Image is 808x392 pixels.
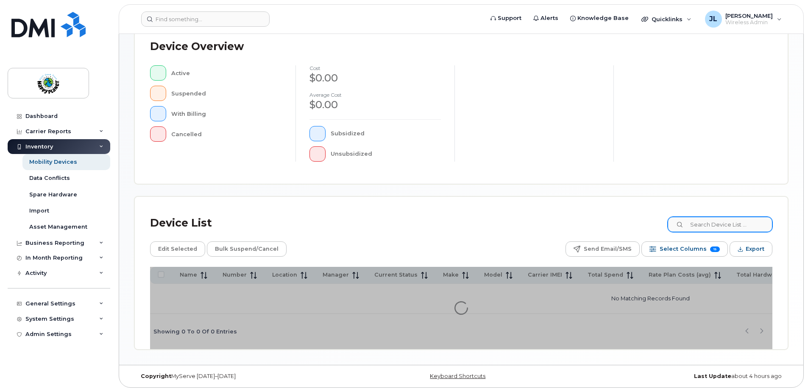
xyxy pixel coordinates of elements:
span: Wireless Admin [725,19,773,26]
span: Edit Selected [158,243,197,255]
span: Select Columns [660,243,707,255]
div: Suspended [171,86,282,101]
span: Bulk Suspend/Cancel [215,243,279,255]
div: Quicklinks [635,11,697,28]
div: about 4 hours ago [570,373,788,380]
input: Find something... [141,11,270,27]
a: Keyboard Shortcuts [430,373,485,379]
span: [PERSON_NAME] [725,12,773,19]
span: 15 [710,246,720,252]
button: Select Columns 15 [641,241,728,257]
span: Knowledge Base [577,14,629,22]
div: Subsidized [331,126,441,141]
div: Unsubsidized [331,146,441,162]
div: Device List [150,212,212,234]
a: Alerts [527,10,564,27]
button: Edit Selected [150,241,205,257]
strong: Copyright [141,373,171,379]
div: Cancelled [171,126,282,142]
a: Knowledge Base [564,10,635,27]
h4: Average cost [309,92,441,98]
span: Export [746,243,764,255]
input: Search Device List ... [668,217,772,232]
div: $0.00 [309,98,441,112]
div: $0.00 [309,71,441,85]
span: Quicklinks [652,16,683,22]
strong: Last Update [694,373,731,379]
span: Alerts [541,14,558,22]
div: Device Overview [150,36,244,58]
button: Send Email/SMS [566,241,640,257]
button: Export [730,241,772,257]
span: JL [709,14,717,24]
div: With Billing [171,106,282,121]
span: Send Email/SMS [584,243,632,255]
h4: cost [309,65,441,71]
div: Active [171,65,282,81]
div: Jeffrey Lowe [699,11,788,28]
span: Support [498,14,521,22]
button: Bulk Suspend/Cancel [207,241,287,257]
a: Support [485,10,527,27]
div: MyServe [DATE]–[DATE] [134,373,352,380]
